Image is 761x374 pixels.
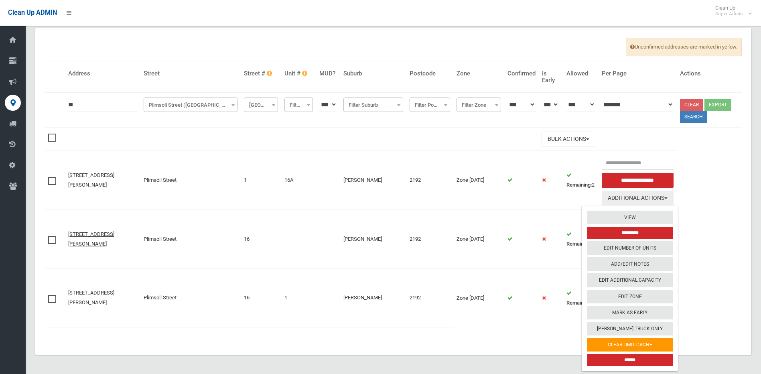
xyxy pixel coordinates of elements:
span: Filter Postcode [412,100,448,111]
span: Filter Suburb [343,98,404,112]
h4: Address [68,70,137,77]
a: Edit Zone [587,290,673,303]
strong: Remaining: [566,300,592,306]
h4: Is Early [542,70,560,83]
span: Filter Postcode [410,98,450,112]
td: [PERSON_NAME] [340,151,407,210]
a: Add/Edit Notes [587,257,673,271]
a: Clear [680,99,703,111]
td: Zone [DATE] [453,151,504,210]
td: 2192 [406,151,453,210]
a: [STREET_ADDRESS][PERSON_NAME] [68,231,114,247]
a: Edit Additional Capacity [587,274,673,287]
td: 16 [241,210,281,269]
span: Filter Zone [457,98,501,112]
td: 2192 [406,268,453,327]
h4: Postcode [410,70,450,77]
h4: Actions [680,70,739,77]
a: [STREET_ADDRESS][PERSON_NAME] [68,290,114,305]
h4: Street # [244,70,278,77]
td: Plimsoll Street [140,210,241,269]
button: Bulk Actions [542,132,595,146]
button: Additional Actions [602,191,674,205]
h4: Per Page [602,70,674,77]
span: Filter Suburb [345,100,402,111]
td: 1 [281,268,316,327]
strong: Remaining: [566,241,592,247]
td: Plimsoll Street [140,151,241,210]
td: Plimsoll Street [140,268,241,327]
a: [STREET_ADDRESS][PERSON_NAME] [68,172,114,188]
span: Clean Up [711,5,751,17]
button: Search [680,111,707,123]
span: Plimsoll Street (BELMORE) [146,100,235,111]
a: Edit Number of Units [587,241,673,255]
td: 1 [241,151,281,210]
a: [PERSON_NAME] Truck Only [587,322,673,335]
span: Unconfirmed addresses are marked in yellow. [626,38,742,56]
h4: Unit # [284,70,313,77]
a: Mark As Early [587,306,673,319]
td: 2 [563,268,598,327]
td: Zone [DATE] [453,268,504,327]
td: [PERSON_NAME] [340,210,407,269]
a: Clear Limit Cache [587,338,673,352]
span: Clean Up ADMIN [8,9,57,16]
td: 16 [241,268,281,327]
span: Filter Street # [246,100,276,111]
h4: Suburb [343,70,404,77]
h4: MUD? [319,70,337,77]
h4: Confirmed [507,70,536,77]
a: View [587,211,673,224]
span: Filter Unit # [286,100,310,111]
small: Super Admin [715,11,743,17]
td: 2192 [406,210,453,269]
h4: Street [144,70,237,77]
td: 2 [563,151,598,210]
span: Plimsoll Street (BELMORE) [144,98,237,112]
span: Filter Zone [459,100,499,111]
h4: Zone [457,70,501,77]
strong: Remaining: [566,182,592,188]
span: Filter Unit # [284,98,313,112]
span: Filter Street # [244,98,278,112]
td: [PERSON_NAME] [340,268,407,327]
td: 0 [563,210,598,269]
h4: Allowed [566,70,595,77]
td: 16A [281,151,316,210]
button: Export [704,99,731,111]
td: Zone [DATE] [453,210,504,269]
